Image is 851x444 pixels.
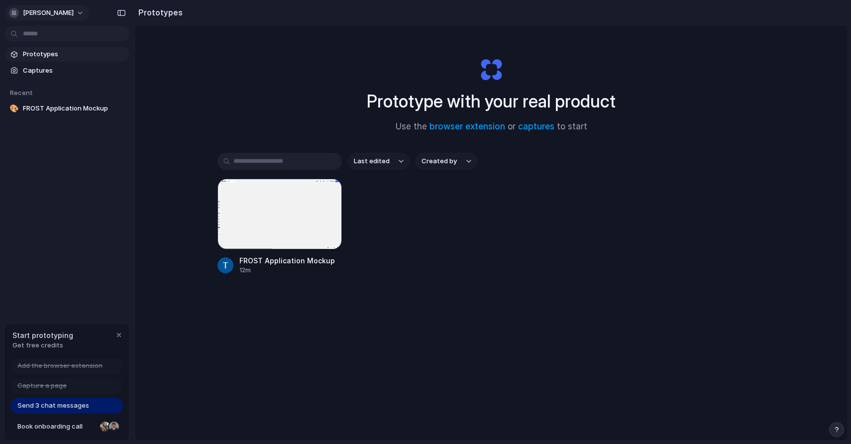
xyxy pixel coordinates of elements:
span: Send 3 chat messages [17,401,89,411]
span: Book onboarding call [17,422,96,432]
a: Prototypes [5,47,129,62]
div: Nicole Kubica [99,421,111,433]
div: 🎨 [9,104,19,113]
h2: Prototypes [134,6,183,18]
a: captures [518,121,554,131]
button: Last edited [348,153,410,170]
span: Use the or to start [396,120,587,133]
button: [PERSON_NAME] [5,5,89,21]
div: Christian Iacullo [108,421,120,433]
span: [PERSON_NAME] [23,8,74,18]
a: browser extension [429,121,505,131]
span: FROST Application Mockup [23,104,125,113]
span: Start prototyping [12,330,73,340]
span: Created by [422,156,457,166]
div: FROST Application Mockup [239,255,335,266]
h1: Prototype with your real product [367,88,616,114]
a: FROST Application MockupFROST Application Mockup12m [217,179,342,275]
span: Get free credits [12,340,73,350]
span: Capture a page [17,381,67,391]
span: Add the browser extension [17,361,103,371]
a: Book onboarding call [10,419,123,435]
a: 🎨FROST Application Mockup [5,101,129,116]
span: Last edited [354,156,390,166]
div: 12m [239,266,335,275]
span: Prototypes [23,49,125,59]
a: Captures [5,63,129,78]
span: Captures [23,66,125,76]
button: Created by [416,153,477,170]
span: Recent [10,89,33,97]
